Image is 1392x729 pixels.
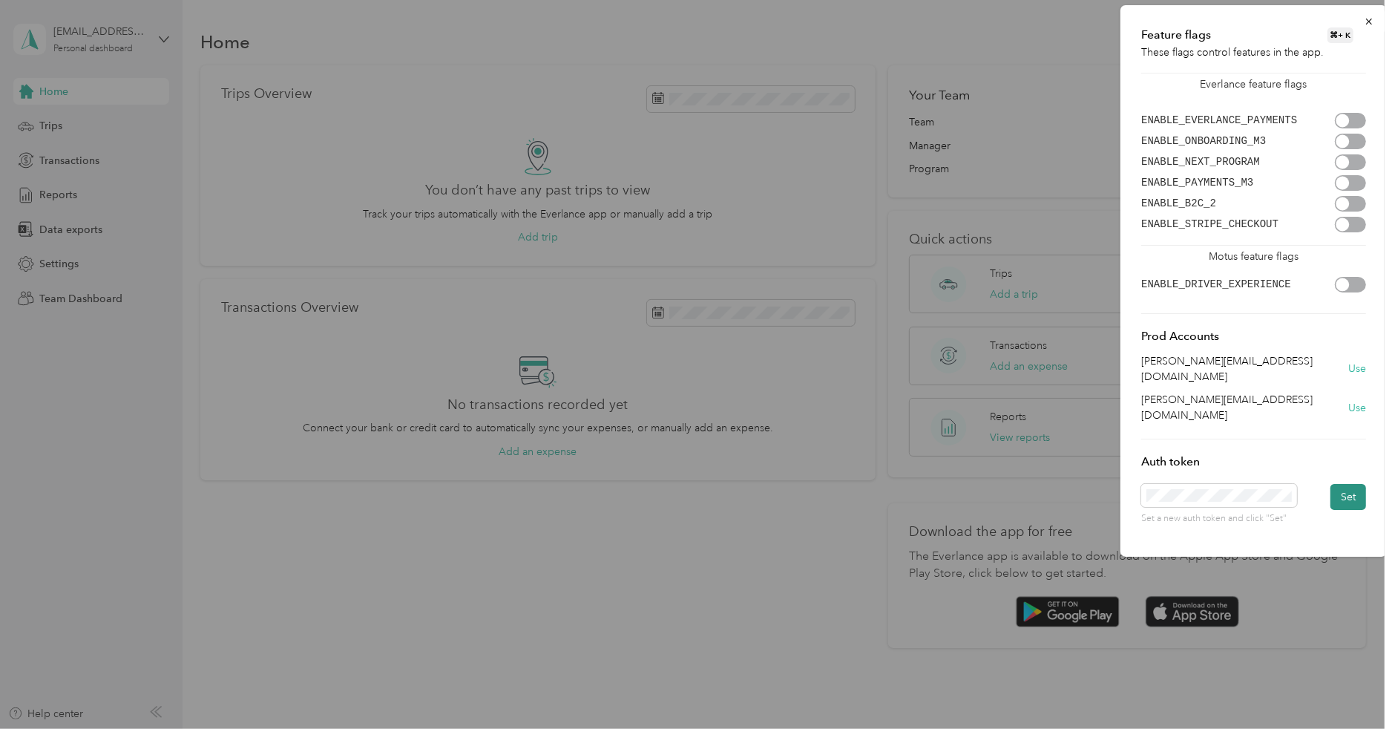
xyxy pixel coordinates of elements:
code: ENABLE_DRIVER_EXPERIENCE [1141,278,1291,290]
p: [PERSON_NAME][EMAIL_ADDRESS][DOMAIN_NAME] [1141,392,1348,423]
p: Everlance feature flags [1141,73,1366,92]
iframe: Everlance-gr Chat Button Frame [1309,646,1392,729]
p: Motus feature flags [1141,246,1366,264]
span: Feature flags [1141,26,1211,45]
code: ENABLE_B2C_2 [1141,197,1216,209]
span: Prod Accounts [1141,329,1219,343]
button: Set [1330,484,1366,510]
code: ENABLE_PAYMENTS_M3 [1141,177,1253,189]
button: Use [1348,400,1366,416]
p: [PERSON_NAME][EMAIL_ADDRESS][DOMAIN_NAME] [1141,353,1348,385]
span: ⌘ + K [1327,27,1353,43]
code: ENABLE_STRIPE_CHECKOUT [1141,218,1278,230]
p: Set a new auth token and click "Set" [1141,512,1297,526]
button: Use [1348,361,1366,376]
span: Auth token [1141,454,1200,468]
code: ENABLE_EVERLANCE_PAYMENTS [1141,114,1297,126]
p: These flags control features in the app. [1141,45,1366,60]
code: ENABLE_ONBOARDING_M3 [1141,135,1266,147]
code: ENABLE_NEXT_PROGRAM [1141,156,1260,168]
